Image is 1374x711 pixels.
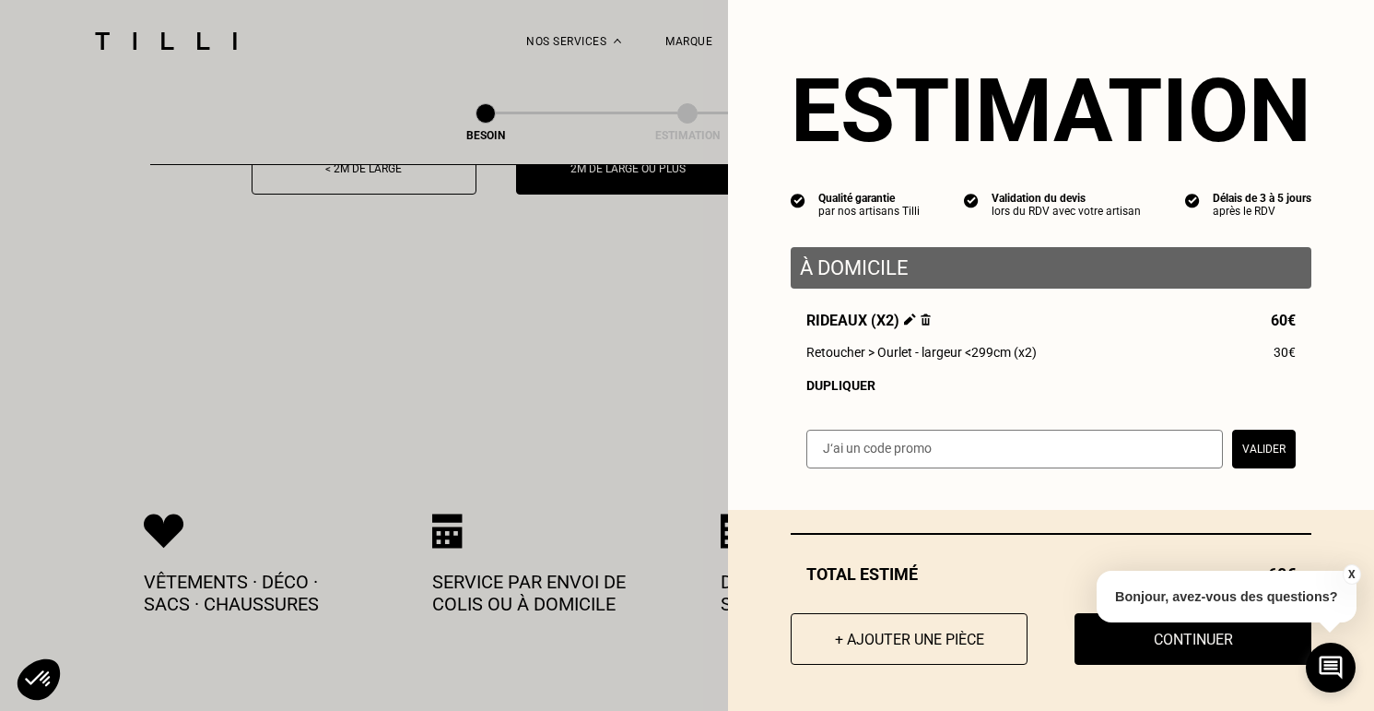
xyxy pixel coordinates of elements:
img: icon list info [1185,192,1200,208]
span: 60€ [1271,312,1296,329]
span: 30€ [1274,345,1296,360]
div: par nos artisans Tilli [818,205,920,218]
button: + Ajouter une pièce [791,613,1028,665]
input: J‘ai un code promo [806,430,1223,468]
img: icon list info [791,192,805,208]
button: X [1342,564,1360,585]
p: Bonjour, avez-vous des questions? [1097,571,1356,622]
img: icon list info [964,192,979,208]
section: Estimation [791,59,1311,162]
div: Qualité garantie [818,192,920,205]
button: Continuer [1075,613,1311,665]
div: après le RDV [1213,205,1311,218]
button: Valider [1232,430,1296,468]
div: lors du RDV avec votre artisan [992,205,1141,218]
img: Éditer [904,314,916,326]
div: Validation du devis [992,192,1141,205]
p: À domicile [800,256,1302,279]
div: Dupliquer [806,378,1296,393]
img: Supprimer [921,314,931,326]
div: Délais de 3 à 5 jours [1213,192,1311,205]
span: Retoucher > Ourlet - largeur <299cm (x2) [806,345,1037,360]
span: Rideaux (x2) [806,312,931,329]
div: Total estimé [791,564,1311,584]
